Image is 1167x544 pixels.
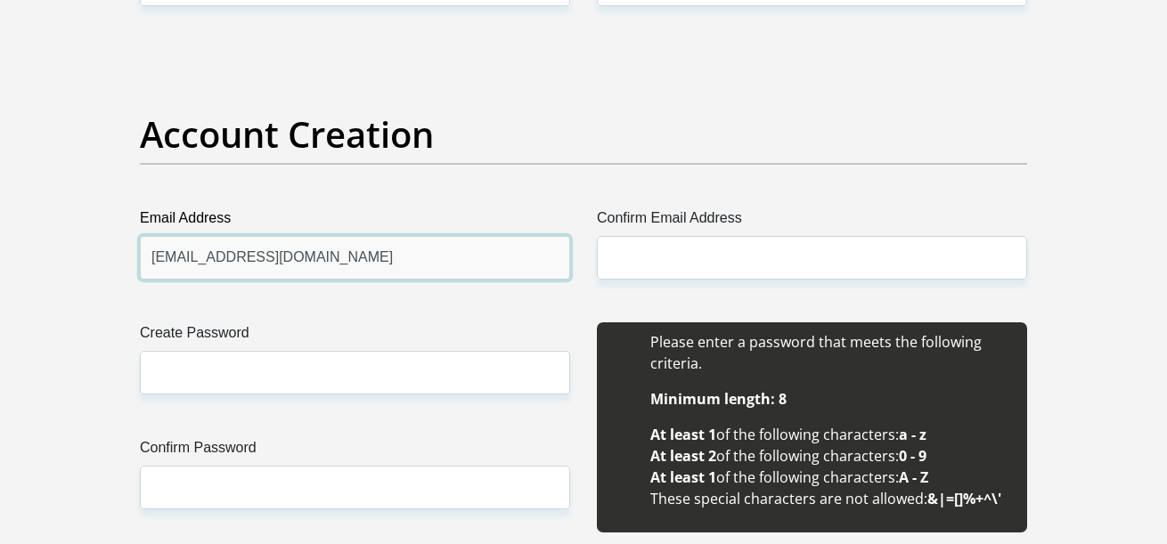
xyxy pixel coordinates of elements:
b: A - Z [899,467,928,487]
b: Minimum length: 8 [650,389,787,409]
b: At least 1 [650,467,716,487]
b: &|=[]%+^\' [927,489,1001,508]
label: Confirm Email Address [597,207,1027,236]
b: 0 - 9 [899,446,926,466]
input: Create Password [140,351,570,394]
li: of the following characters: [650,467,1009,488]
label: Confirm Password [140,437,570,466]
input: Confirm Password [140,466,570,509]
li: of the following characters: [650,445,1009,467]
b: At least 2 [650,446,716,466]
label: Email Address [140,207,570,236]
input: Confirm Email Address [597,236,1027,280]
h2: Account Creation [140,113,1027,156]
li: of the following characters: [650,424,1009,445]
b: At least 1 [650,425,716,444]
input: Email Address [140,236,570,280]
label: Create Password [140,322,570,351]
li: Please enter a password that meets the following criteria. [650,331,1009,374]
b: a - z [899,425,926,444]
li: These special characters are not allowed: [650,488,1009,509]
